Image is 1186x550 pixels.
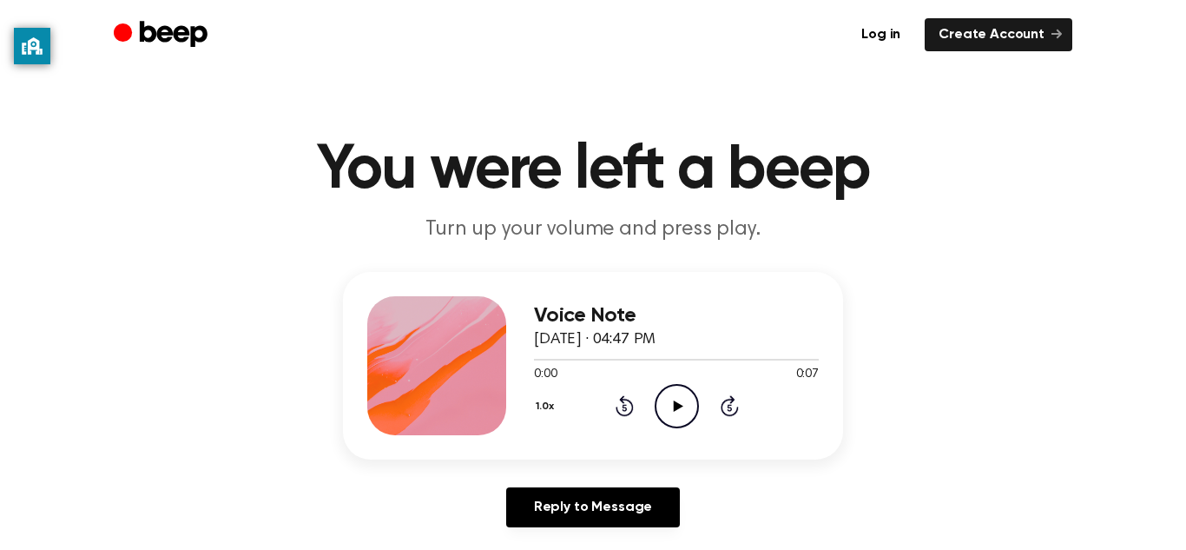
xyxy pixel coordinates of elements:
[14,28,50,64] button: privacy banner
[260,215,926,244] p: Turn up your volume and press play.
[534,392,561,421] button: 1.0x
[534,304,819,328] h3: Voice Note
[534,366,557,384] span: 0:00
[148,139,1038,202] h1: You were left a beep
[114,18,212,52] a: Beep
[506,487,680,527] a: Reply to Message
[925,18,1072,51] a: Create Account
[534,332,656,348] span: [DATE] · 04:47 PM
[796,366,819,384] span: 0:07
[847,18,914,51] a: Log in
